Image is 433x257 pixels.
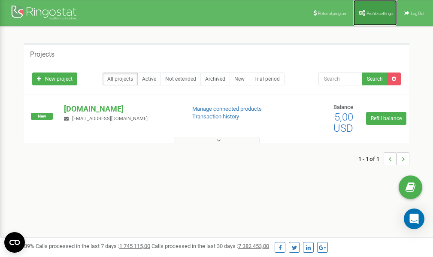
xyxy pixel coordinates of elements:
[404,209,424,229] div: Open Intercom Messenger
[362,73,388,85] button: Search
[64,103,178,115] p: [DOMAIN_NAME]
[72,116,148,121] span: [EMAIL_ADDRESS][DOMAIN_NAME]
[151,243,269,249] span: Calls processed in the last 30 days :
[366,11,393,16] span: Profile settings
[249,73,285,85] a: Trial period
[137,73,161,85] a: Active
[36,243,150,249] span: Calls processed in the last 7 days :
[333,104,353,110] span: Balance
[119,243,150,249] u: 1 745 115,00
[358,152,384,165] span: 1 - 1 of 1
[192,113,239,120] a: Transaction history
[160,73,201,85] a: Not extended
[411,11,424,16] span: Log Out
[192,106,262,112] a: Manage connected products
[366,112,406,125] a: Refill balance
[103,73,138,85] a: All projects
[32,73,77,85] a: New project
[238,243,269,249] u: 7 382 453,00
[200,73,230,85] a: Archived
[333,111,353,134] span: 5,00 USD
[230,73,249,85] a: New
[318,11,348,16] span: Referral program
[4,232,25,253] button: Open CMP widget
[31,113,53,120] span: New
[358,144,409,174] nav: ...
[318,73,363,85] input: Search
[30,51,55,58] h5: Projects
